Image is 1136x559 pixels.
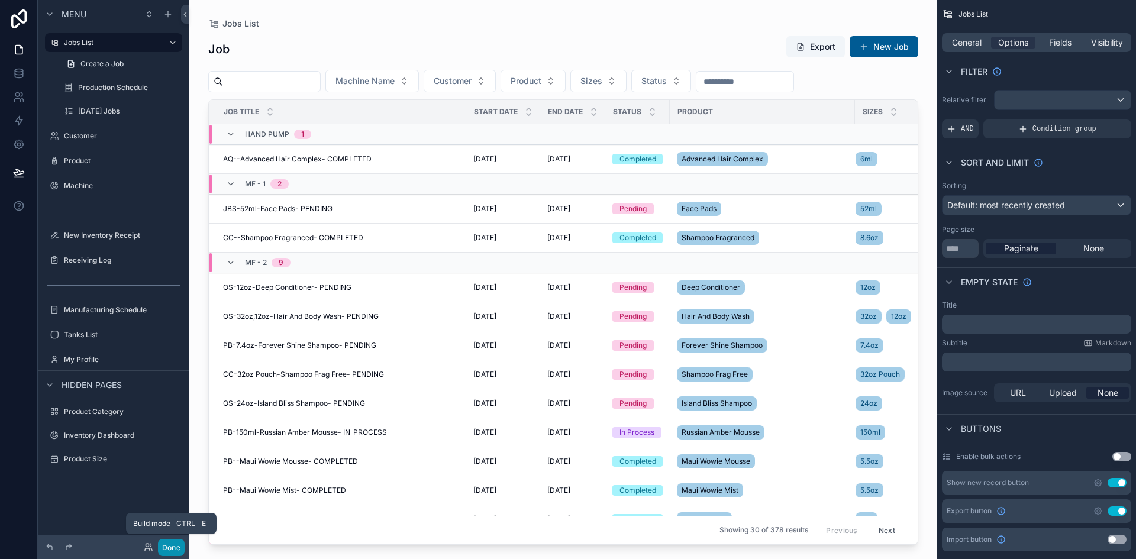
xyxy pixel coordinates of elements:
[942,195,1131,215] button: Default: most recently created
[175,518,196,529] span: Ctrl
[870,521,903,539] button: Next
[1032,124,1096,134] span: Condition group
[1095,338,1131,348] span: Markdown
[677,107,713,117] span: Product
[62,379,122,391] span: Hidden pages
[64,454,180,464] label: Product Size
[279,258,283,267] div: 9
[158,539,185,556] button: Done
[942,95,989,105] label: Relative filter
[199,519,208,528] span: E
[45,325,182,344] a: Tanks List
[80,59,124,69] span: Create a Job
[64,131,180,141] label: Customer
[958,9,988,19] span: Jobs List
[1049,387,1077,399] span: Upload
[961,276,1018,288] span: Empty state
[64,407,180,416] label: Product Category
[942,388,989,398] label: Image source
[45,176,182,195] a: Machine
[613,107,641,117] span: Status
[1083,338,1131,348] a: Markdown
[64,38,159,47] label: Jobs List
[719,526,808,535] span: Showing 30 of 378 results
[961,423,1001,435] span: Buttons
[64,355,180,364] label: My Profile
[474,107,518,117] span: Start Date
[863,107,883,117] span: Sizes
[45,402,182,421] a: Product Category
[59,102,182,121] a: [DATE] Jobs
[1091,37,1123,49] span: Visibility
[952,37,982,49] span: General
[45,426,182,445] a: Inventory Dashboard
[961,66,987,77] span: Filter
[1098,387,1118,399] span: None
[942,338,967,348] label: Subtitle
[942,353,1131,371] div: scrollable content
[62,8,86,20] span: Menu
[64,256,180,265] label: Receiving Log
[947,200,1065,210] span: Default: most recently created
[1010,387,1026,399] span: URL
[245,130,289,139] span: Hand Pump
[64,181,180,190] label: Machine
[942,181,966,190] label: Sorting
[942,225,974,234] label: Page size
[45,127,182,146] a: Customer
[224,107,259,117] span: Job Title
[961,157,1029,169] span: Sort And Limit
[133,519,170,528] span: Build mode
[947,506,992,516] span: Export button
[64,156,180,166] label: Product
[245,258,267,267] span: MF - 2
[45,226,182,245] a: New Inventory Receipt
[998,37,1028,49] span: Options
[64,431,180,440] label: Inventory Dashboard
[45,251,182,270] a: Receiving Log
[301,130,304,139] div: 1
[1004,243,1038,254] span: Paginate
[45,151,182,170] a: Product
[548,107,583,117] span: End Date
[245,179,266,189] span: MF - 1
[1083,243,1104,254] span: None
[78,106,180,116] label: [DATE] Jobs
[45,350,182,369] a: My Profile
[64,330,180,340] label: Tanks List
[1049,37,1072,49] span: Fields
[78,83,180,92] label: Production Schedule
[59,78,182,97] a: Production Schedule
[45,450,182,468] a: Product Size
[64,231,180,240] label: New Inventory Receipt
[64,305,180,315] label: Manufacturing Schedule
[956,452,1021,461] label: Enable bulk actions
[45,33,182,52] a: Jobs List
[45,300,182,319] a: Manufacturing Schedule
[59,54,182,73] a: Create a Job
[942,300,957,310] label: Title
[947,535,992,544] span: Import button
[961,124,974,134] span: AND
[942,315,1131,334] div: scrollable content
[947,478,1029,487] div: Show new record button
[277,179,282,189] div: 2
